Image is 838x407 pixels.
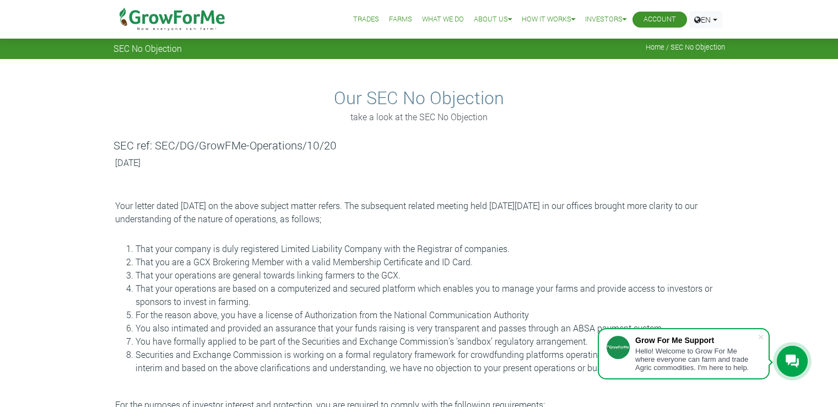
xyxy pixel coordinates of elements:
[136,308,725,322] li: For the reason above, you have a license of Authorization from the National Communication Authority
[136,335,725,348] li: You have formally applied to be part of the Securities and Exchange Commission’s ‘sandbox’ regula...
[115,110,723,124] p: take a look at the SEC No Objection
[585,14,626,25] a: Investors
[635,336,758,345] div: Grow For Me Support
[136,348,725,374] li: Securities and Exchange Commission is working on a formal regulatory framework for crowdfunding p...
[115,156,723,169] p: [DATE]
[136,322,725,335] li: You also intimated and provided an assurance that your funds raising is very transparent and pass...
[644,14,676,25] a: Account
[136,255,725,269] li: That you are a GCX Brokering Member with a valid Membership Certificate and ID Card.
[474,14,512,25] a: About Us
[646,43,725,51] span: Home / SEC No Objection
[136,242,725,255] li: That your company is duly registered Limited Liability Company with the Registrar of companies.
[522,14,575,25] a: How it Works
[136,282,725,308] li: That your operations are based on a computerized and secured platform which enables you to manage...
[115,87,723,108] h2: Our SEC No Objection
[115,199,723,226] p: Your letter dated [DATE] on the above subject matter refers. The subsequent related meeting held ...
[113,138,725,152] h5: SEC ref: SEC/DG/GrowFMe-Operations/10/20
[689,11,722,28] a: EN
[113,43,182,53] span: SEC No Objection
[635,347,758,372] div: Hello! Welcome to Grow For Me where everyone can farm and trade Agric commodities. I'm here to help.
[389,14,412,25] a: Farms
[136,269,725,282] li: That your operations are general towards linking farmers to the GCX.
[422,14,464,25] a: What We Do
[353,14,379,25] a: Trades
